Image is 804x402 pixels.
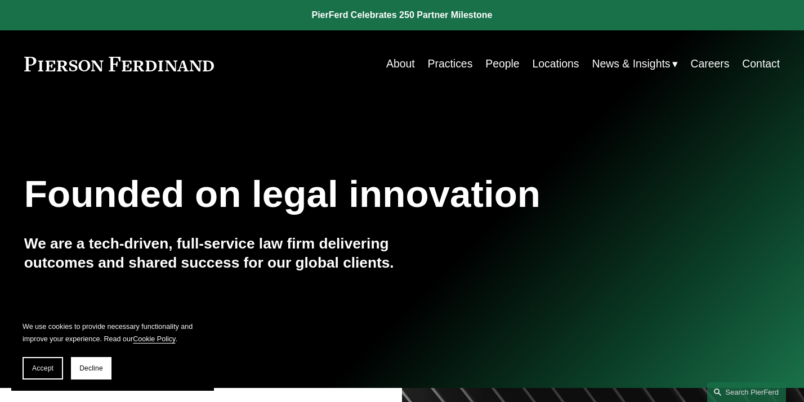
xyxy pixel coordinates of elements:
[533,53,579,75] a: Locations
[71,357,111,380] button: Decline
[428,53,473,75] a: Practices
[485,53,519,75] a: People
[690,53,729,75] a: Careers
[386,53,415,75] a: About
[11,309,214,391] section: Cookie banner
[24,234,402,272] h4: We are a tech-driven, full-service law firm delivering outcomes and shared success for our global...
[79,364,103,372] span: Decline
[23,357,63,380] button: Accept
[592,54,670,74] span: News & Insights
[24,172,654,215] h1: Founded on legal innovation
[707,382,786,402] a: Search this site
[592,53,677,75] a: folder dropdown
[133,335,175,343] a: Cookie Policy
[23,320,203,346] p: We use cookies to provide necessary functionality and improve your experience. Read our .
[742,53,780,75] a: Contact
[32,364,53,372] span: Accept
